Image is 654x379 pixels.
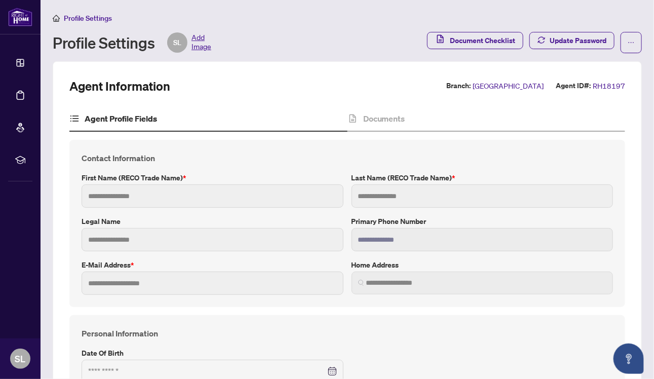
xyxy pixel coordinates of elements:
button: Update Password [529,32,614,49]
label: Last Name (RECO Trade Name) [352,172,613,183]
label: E-mail Address [82,259,343,271]
label: Legal Name [82,216,343,227]
label: Home Address [352,259,613,271]
h4: Personal Information [82,327,613,339]
span: Add Image [191,32,211,53]
span: RH18197 [593,80,625,92]
img: logo [8,8,32,26]
img: search_icon [358,280,364,286]
span: SL [173,37,181,48]
label: Primary Phone Number [352,216,613,227]
label: Agent ID#: [556,80,591,92]
button: Open asap [613,344,644,374]
span: Document Checklist [450,32,515,49]
div: Profile Settings [53,32,211,53]
label: Date of Birth [82,348,343,359]
h2: Agent Information [69,78,170,94]
h4: Contact Information [82,152,613,164]
h4: Agent Profile Fields [85,112,157,125]
label: First Name (RECO Trade Name) [82,172,343,183]
span: home [53,15,60,22]
span: [GEOGRAPHIC_DATA] [473,80,544,92]
span: Profile Settings [64,14,112,23]
span: ellipsis [628,39,635,46]
label: Branch: [446,80,471,92]
span: SL [15,352,26,366]
button: Document Checklist [427,32,523,49]
h4: Documents [363,112,405,125]
span: Update Password [550,32,606,49]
